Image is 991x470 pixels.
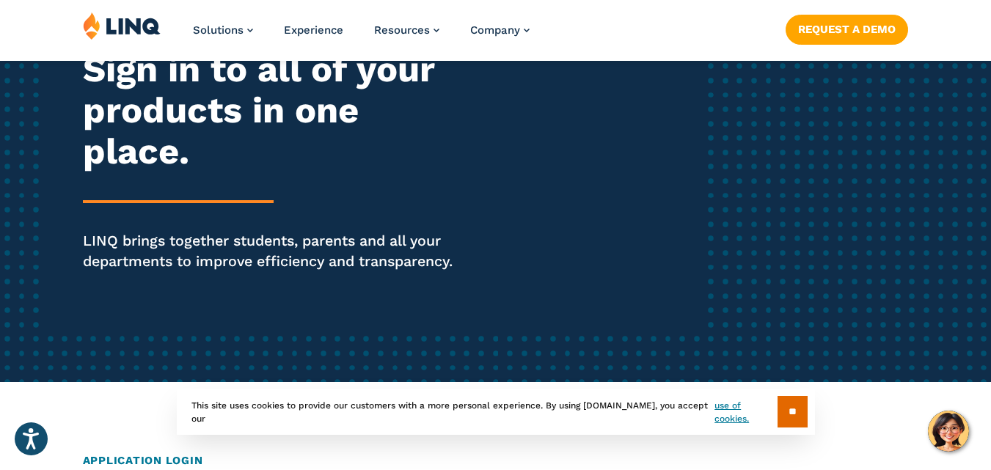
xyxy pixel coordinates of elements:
span: Company [470,23,520,37]
span: Solutions [193,23,244,37]
p: LINQ brings together students, parents and all your departments to improve efficiency and transpa... [83,231,465,272]
a: Resources [374,23,439,37]
h2: Application Login [83,452,909,469]
span: Resources [374,23,430,37]
nav: Button Navigation [786,12,908,44]
nav: Primary Navigation [193,12,530,60]
div: This site uses cookies to provide our customers with a more personal experience. By using [DOMAIN... [177,389,815,435]
a: Experience [284,23,343,37]
a: Request a Demo [786,15,908,44]
a: Solutions [193,23,253,37]
img: LINQ | K‑12 Software [83,12,161,40]
button: Hello, have a question? Let’s chat. [928,411,969,452]
a: Company [470,23,530,37]
a: use of cookies. [714,399,777,425]
h2: Sign in to all of your products in one place. [83,49,465,172]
